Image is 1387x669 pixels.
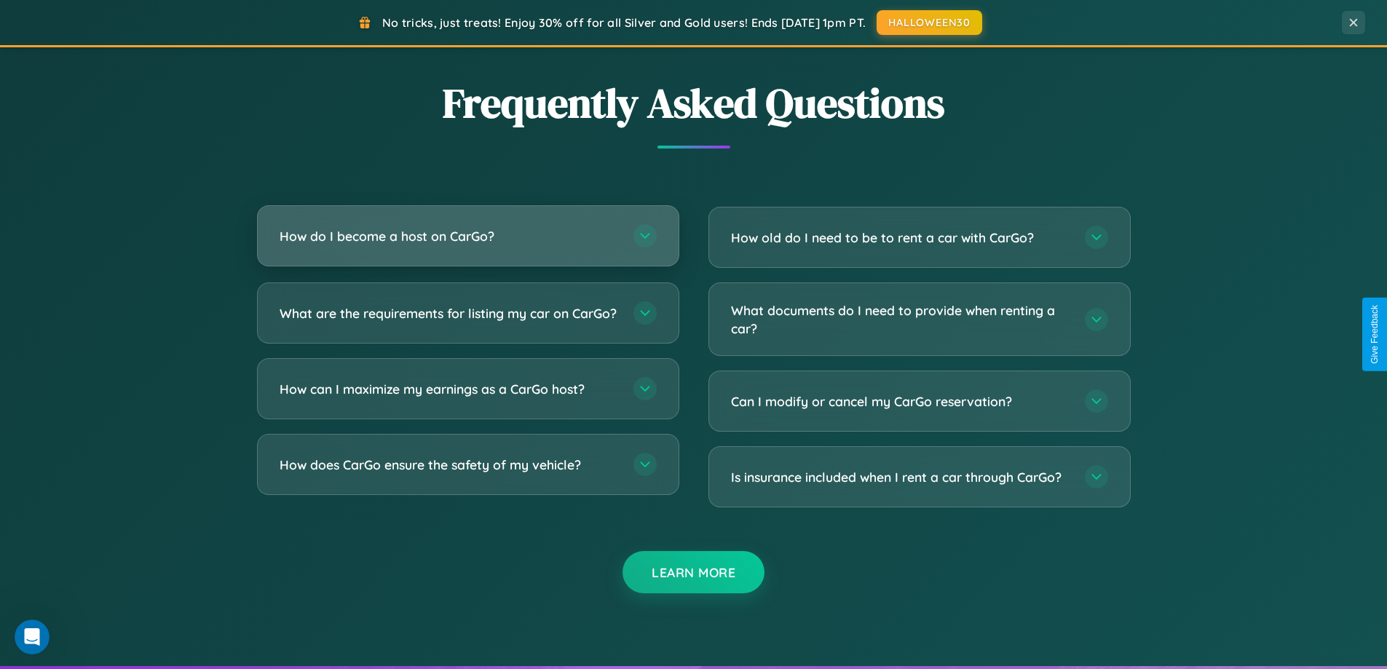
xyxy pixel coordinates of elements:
h3: How can I maximize my earnings as a CarGo host? [280,380,619,398]
button: HALLOWEEN30 [877,10,982,35]
h2: Frequently Asked Questions [257,75,1131,131]
h3: What are the requirements for listing my car on CarGo? [280,304,619,322]
h3: How does CarGo ensure the safety of my vehicle? [280,456,619,474]
span: No tricks, just treats! Enjoy 30% off for all Silver and Gold users! Ends [DATE] 1pm PT. [382,15,866,30]
button: Learn More [623,551,764,593]
h3: What documents do I need to provide when renting a car? [731,301,1070,337]
h3: Is insurance included when I rent a car through CarGo? [731,468,1070,486]
h3: Can I modify or cancel my CarGo reservation? [731,392,1070,411]
iframe: Intercom live chat [15,619,50,654]
div: Give Feedback [1370,305,1380,364]
h3: How old do I need to be to rent a car with CarGo? [731,229,1070,247]
h3: How do I become a host on CarGo? [280,227,619,245]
